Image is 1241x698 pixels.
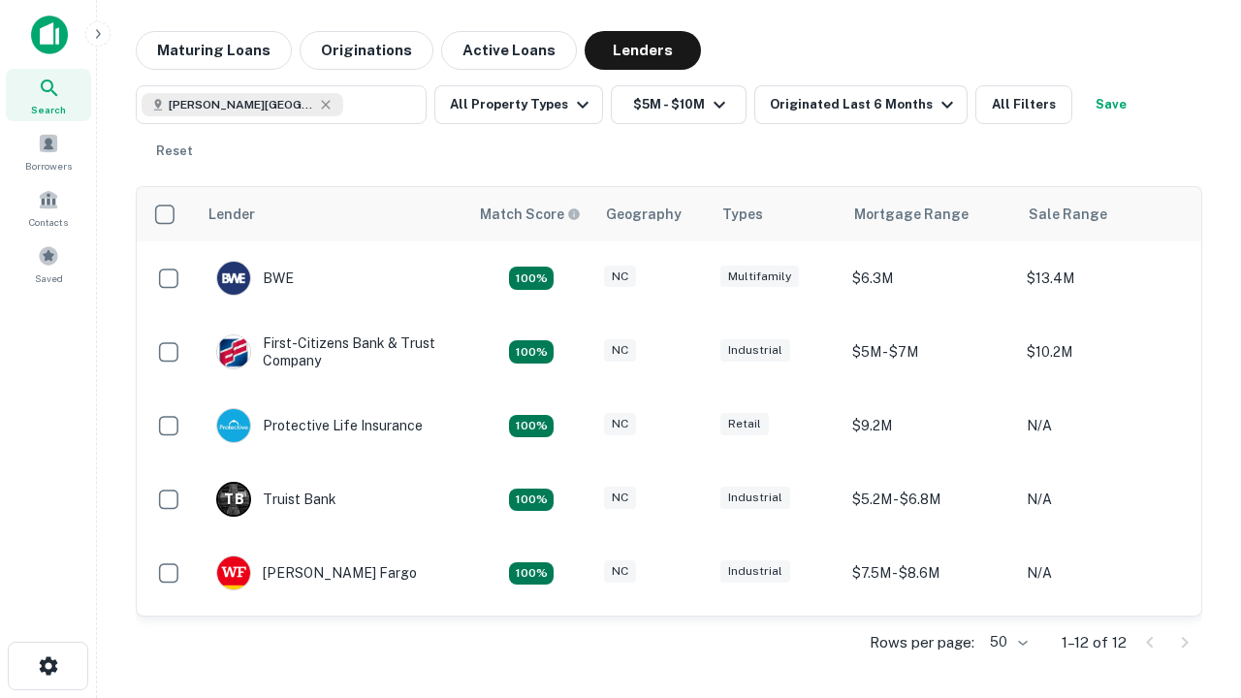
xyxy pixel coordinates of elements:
[1062,631,1127,654] p: 1–12 of 12
[224,490,243,510] p: T B
[1017,389,1192,462] td: N/A
[843,315,1017,389] td: $5M - $7M
[480,204,577,225] h6: Match Score
[585,31,701,70] button: Lenders
[1080,85,1142,124] button: Save your search to get updates of matches that match your search criteria.
[29,214,68,230] span: Contacts
[31,102,66,117] span: Search
[509,267,554,290] div: Matching Properties: 2, hasApolloMatch: undefined
[6,238,91,290] a: Saved
[217,556,250,589] img: picture
[843,187,1017,241] th: Mortgage Range
[604,487,636,509] div: NC
[217,335,250,368] img: picture
[770,93,959,116] div: Originated Last 6 Months
[843,389,1017,462] td: $9.2M
[509,340,554,364] div: Matching Properties: 2, hasApolloMatch: undefined
[509,415,554,438] div: Matching Properties: 2, hasApolloMatch: undefined
[136,31,292,70] button: Maturing Loans
[216,334,449,369] div: First-citizens Bank & Trust Company
[1017,241,1192,315] td: $13.4M
[217,409,250,442] img: picture
[720,339,790,362] div: Industrial
[169,96,314,113] span: [PERSON_NAME][GEOGRAPHIC_DATA], [GEOGRAPHIC_DATA]
[606,203,682,226] div: Geography
[854,203,969,226] div: Mortgage Range
[25,158,72,174] span: Borrowers
[604,339,636,362] div: NC
[216,555,417,590] div: [PERSON_NAME] Fargo
[208,203,255,226] div: Lender
[197,187,468,241] th: Lender
[216,261,294,296] div: BWE
[722,203,763,226] div: Types
[1029,203,1107,226] div: Sale Range
[6,69,91,121] a: Search
[982,628,1031,656] div: 50
[720,560,790,583] div: Industrial
[843,462,1017,536] td: $5.2M - $6.8M
[604,413,636,435] div: NC
[31,16,68,54] img: capitalize-icon.png
[754,85,968,124] button: Originated Last 6 Months
[216,482,336,517] div: Truist Bank
[604,266,636,288] div: NC
[1017,462,1192,536] td: N/A
[434,85,603,124] button: All Property Types
[509,489,554,512] div: Matching Properties: 3, hasApolloMatch: undefined
[1017,315,1192,389] td: $10.2M
[720,413,769,435] div: Retail
[843,241,1017,315] td: $6.3M
[720,266,799,288] div: Multifamily
[217,262,250,295] img: picture
[216,408,423,443] div: Protective Life Insurance
[468,187,594,241] th: Capitalize uses an advanced AI algorithm to match your search with the best lender. The match sco...
[1017,610,1192,683] td: N/A
[843,536,1017,610] td: $7.5M - $8.6M
[870,631,974,654] p: Rows per page:
[1017,187,1192,241] th: Sale Range
[509,562,554,586] div: Matching Properties: 2, hasApolloMatch: undefined
[480,204,581,225] div: Capitalize uses an advanced AI algorithm to match your search with the best lender. The match sco...
[441,31,577,70] button: Active Loans
[594,187,711,241] th: Geography
[1144,481,1241,574] iframe: Chat Widget
[604,560,636,583] div: NC
[300,31,433,70] button: Originations
[711,187,843,241] th: Types
[843,610,1017,683] td: $8.8M
[720,487,790,509] div: Industrial
[975,85,1072,124] button: All Filters
[611,85,747,124] button: $5M - $10M
[35,270,63,286] span: Saved
[6,125,91,177] a: Borrowers
[6,181,91,234] a: Contacts
[1017,536,1192,610] td: N/A
[143,132,206,171] button: Reset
